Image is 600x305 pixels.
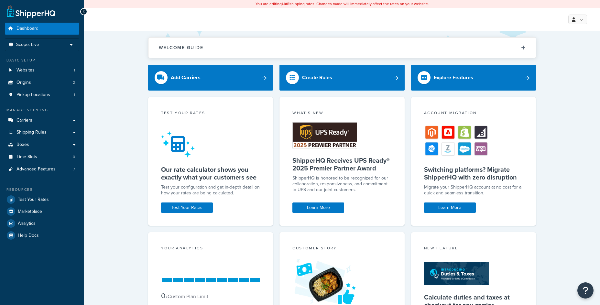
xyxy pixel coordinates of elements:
div: Your Analytics [161,245,260,253]
a: Explore Features [411,65,536,91]
h5: Our rate calculator shows you exactly what your customers see [161,166,260,181]
div: Manage Shipping [5,107,79,113]
li: Websites [5,64,79,76]
small: / Custom Plan Limit [166,293,208,300]
span: Boxes [16,142,29,147]
a: Learn More [292,202,344,213]
h2: Welcome Guide [159,45,203,50]
span: Pickup Locations [16,92,50,98]
div: Test your configuration and get in-depth detail on how your rates are being calculated. [161,184,260,196]
span: 1 [74,92,75,98]
a: Create Rules [279,65,405,91]
a: Websites1 [5,64,79,76]
a: Analytics [5,218,79,229]
a: Add Carriers [148,65,273,91]
button: Welcome Guide [148,38,536,58]
span: 2 [73,80,75,85]
li: Origins [5,77,79,89]
li: Advanced Features [5,163,79,175]
div: What's New [292,110,392,117]
a: Carriers [5,114,79,126]
a: Boxes [5,139,79,151]
span: Websites [16,68,35,73]
span: Test Your Rates [18,197,49,202]
p: ShipperHQ is honored to be recognized for our collaboration, responsiveness, and commitment to UP... [292,175,392,193]
span: Analytics [18,221,36,226]
div: Add Carriers [171,73,201,82]
a: Help Docs [5,230,79,241]
a: Time Slots0 [5,151,79,163]
span: Scope: Live [16,42,39,48]
div: Resources [5,187,79,192]
div: Basic Setup [5,58,79,63]
span: Carriers [16,118,32,123]
button: Open Resource Center [577,282,594,299]
div: Migrate your ShipperHQ account at no cost for a quick and seamless transition. [424,184,523,196]
span: 7 [73,167,75,172]
span: Shipping Rules [16,130,47,135]
span: Advanced Features [16,167,56,172]
div: Explore Features [434,73,473,82]
b: LIVE [282,1,289,7]
div: Customer Story [292,245,392,253]
h5: Switching platforms? Migrate ShipperHQ with zero disruption [424,166,523,181]
a: Test Your Rates [161,202,213,213]
h5: ShipperHQ Receives UPS Ready® 2025 Premier Partner Award [292,157,392,172]
a: Origins2 [5,77,79,89]
div: Test your rates [161,110,260,117]
a: Dashboard [5,23,79,35]
li: Pickup Locations [5,89,79,101]
div: Create Rules [302,73,332,82]
span: Help Docs [18,233,39,238]
a: Learn More [424,202,476,213]
span: 0 [161,290,165,301]
span: Marketplace [18,209,42,214]
span: 0 [73,154,75,160]
a: Shipping Rules [5,126,79,138]
a: Marketplace [5,206,79,217]
a: Test Your Rates [5,194,79,205]
a: Advanced Features7 [5,163,79,175]
div: Account Migration [424,110,523,117]
span: Time Slots [16,154,37,160]
span: Origins [16,80,31,85]
li: Time Slots [5,151,79,163]
a: Pickup Locations1 [5,89,79,101]
span: 1 [74,68,75,73]
div: New Feature [424,245,523,253]
span: Dashboard [16,26,38,31]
